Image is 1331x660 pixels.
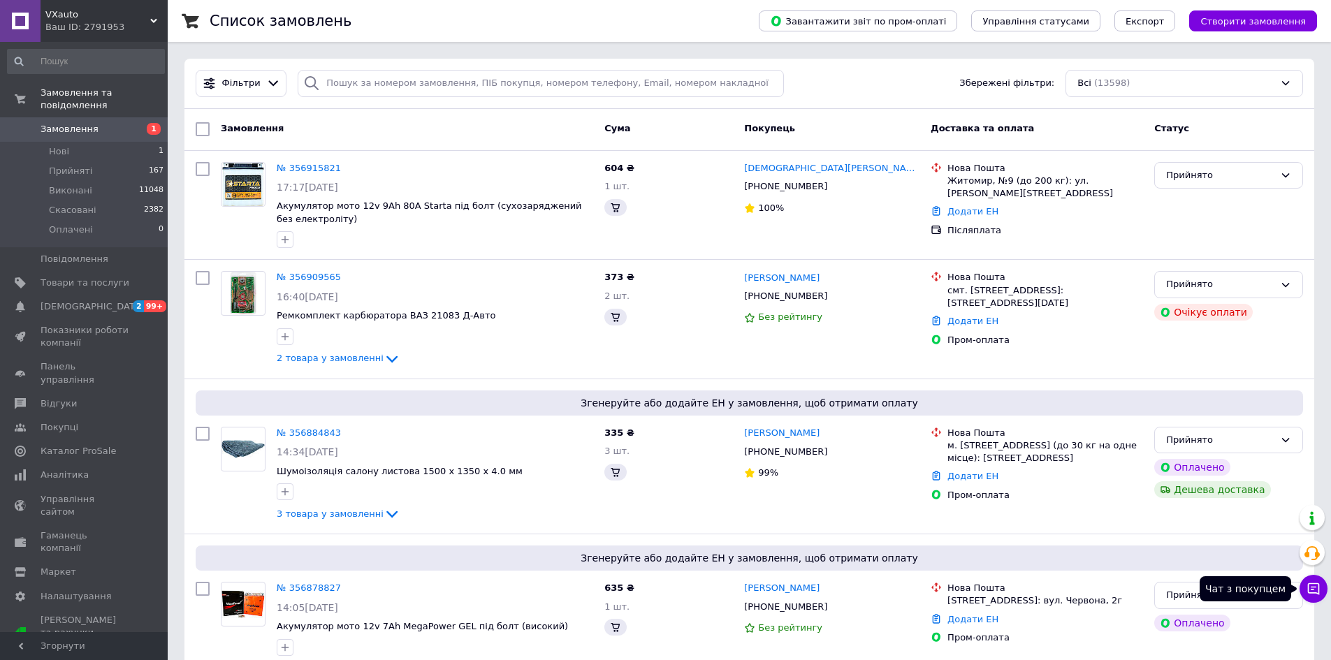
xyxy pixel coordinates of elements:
[41,324,129,349] span: Показники роботи компанії
[298,70,784,97] input: Пошук за номером замовлення, ПІБ покупця, номером телефону, Email, номером накладної
[947,582,1143,594] div: Нова Пошта
[139,184,163,197] span: 11048
[947,284,1143,309] div: смт. [STREET_ADDRESS]: [STREET_ADDRESS][DATE]
[1154,481,1270,498] div: Дешева доставка
[982,16,1089,27] span: Управління статусами
[1166,277,1274,292] div: Прийнято
[41,469,89,481] span: Аналітика
[947,631,1143,644] div: Пром-оплата
[159,223,163,236] span: 0
[759,10,957,31] button: Завантажити звіт по пром-оплаті
[49,204,96,217] span: Скасовані
[221,271,266,316] a: Фото товару
[277,163,341,173] a: № 356915821
[758,311,822,322] span: Без рейтингу
[1300,575,1328,603] button: Чат з покупцем
[45,8,150,21] span: VXauto
[222,77,261,90] span: Фільтри
[604,163,634,173] span: 604 ₴
[277,200,582,224] span: Акумулятор мото 12v 9Ah 80А Starta під болт (сухозаряджений без електроліту)
[41,614,129,652] span: [PERSON_NAME] та рахунки
[41,493,129,518] span: Управління сайтом
[49,165,92,177] span: Прийняті
[41,397,77,410] span: Відгуки
[947,175,1143,200] div: Житомир, №9 (до 200 кг): ул. [PERSON_NAME][STREET_ADDRESS]
[221,123,284,133] span: Замовлення
[277,508,400,519] a: 3 товара у замовленні
[604,291,630,301] span: 2 шт.
[1200,576,1291,601] div: Чат з покупцем
[947,439,1143,464] div: м. [STREET_ADDRESS] (до 30 кг на одне місце): [STREET_ADDRESS]
[41,300,144,313] span: [DEMOGRAPHIC_DATA]
[277,508,384,519] span: 3 товара у замовленні
[947,206,998,217] a: Додати ЕН
[159,145,163,158] span: 1
[1154,459,1230,476] div: Оплачено
[277,310,495,321] a: Ремкомплект карбюратора ВАЗ 21083 Д-Авто
[222,163,265,206] img: Фото товару
[744,582,820,595] a: [PERSON_NAME]
[277,353,384,364] span: 2 товара у замовленні
[144,204,163,217] span: 2382
[41,421,78,434] span: Покупці
[221,440,265,458] img: Фото товару
[7,49,165,74] input: Пошук
[604,601,630,612] span: 1 шт.
[758,622,822,633] span: Без рейтингу
[947,162,1143,175] div: Нова Пошта
[49,145,69,158] span: Нові
[1154,123,1189,133] span: Статус
[758,467,778,478] span: 99%
[947,427,1143,439] div: Нова Пошта
[41,566,76,578] span: Маркет
[1166,168,1274,183] div: Прийнято
[277,446,338,457] span: 14:34[DATE]
[144,300,167,312] span: 99+
[221,582,266,626] a: Фото товару
[277,602,338,613] span: 14:05[DATE]
[277,272,341,282] a: № 356909565
[277,466,523,476] span: Шумоізоляція салону листова 1500 х 1350 х 4.0 мм
[971,10,1100,31] button: Управління статусами
[149,165,163,177] span: 167
[41,445,116,457] span: Каталог ProSale
[277,427,341,438] a: № 356884843
[41,529,129,555] span: Гаманець компанії
[959,77,1054,90] span: Збережені фільтри:
[604,582,634,593] span: 635 ₴
[221,590,265,618] img: Фото товару
[604,427,634,438] span: 335 ₴
[210,13,351,29] h1: Список замовлень
[201,396,1297,410] span: Згенеруйте або додайте ЕН у замовлення, щоб отримати оплату
[947,224,1143,237] div: Післяплата
[1166,588,1274,603] div: Прийнято
[604,272,634,282] span: 373 ₴
[604,181,630,191] span: 1 шт.
[931,123,1034,133] span: Доставка та оплата
[277,291,338,302] span: 16:40[DATE]
[744,162,919,175] a: [DEMOGRAPHIC_DATA][PERSON_NAME]
[49,223,93,236] span: Оплачені
[277,621,568,631] a: Акумулятор мото 12v 7Ah MegaPower GEL під болт (високий)
[221,162,266,207] a: Фото товару
[1166,433,1274,448] div: Прийнято
[770,15,946,27] span: Завантажити звіт по пром-оплаті
[1114,10,1176,31] button: Експорт
[947,489,1143,501] div: Пром-оплата
[1189,10,1317,31] button: Створити замовлення
[947,594,1143,607] div: [STREET_ADDRESS]: вул. Червона, 2г
[277,353,400,363] a: 2 товара у замовленні
[201,551,1297,565] span: Згенеруйте або додайте ЕН у замовлення, щоб отримати оплату
[41,360,129,386] span: Панель управління
[41,590,112,603] span: Налаштування
[45,21,168,34] div: Ваш ID: 2791953
[604,446,630,456] span: 3 шт.
[1126,16,1165,27] span: Експорт
[41,253,108,265] span: Повідомлення
[741,598,830,616] div: [PHONE_NUMBER]
[221,427,266,471] a: Фото товару
[41,123,99,135] span: Замовлення
[1154,304,1253,321] div: Очікує оплати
